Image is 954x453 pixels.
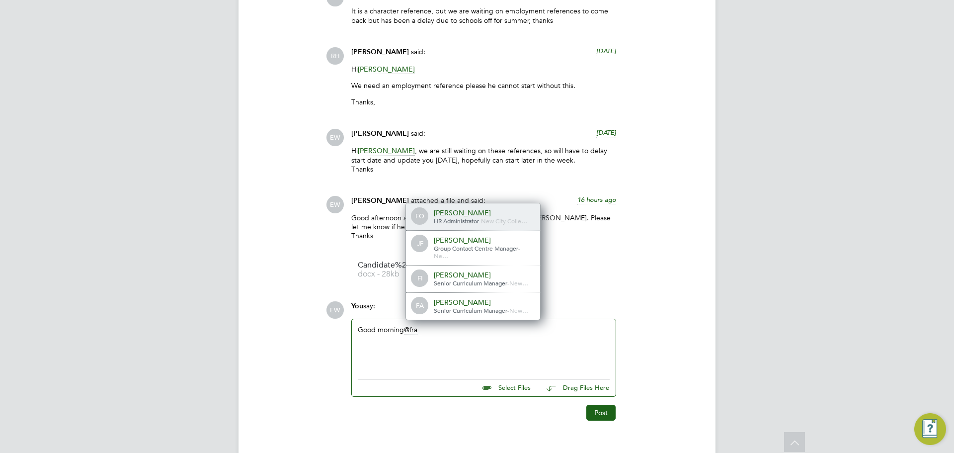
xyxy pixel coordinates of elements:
[412,298,428,314] span: FA
[351,97,616,106] p: Thanks,
[434,244,518,252] span: Group Contact Centre Manager
[351,196,409,205] span: [PERSON_NAME]
[434,217,479,225] span: HR Administrator
[412,236,428,252] span: JF
[326,129,344,146] span: EW
[358,146,415,156] span: [PERSON_NAME]
[351,65,616,74] p: Hi
[481,217,527,225] span: New City Colle…
[434,236,533,245] div: [PERSON_NAME]
[412,208,428,224] span: FO
[412,271,428,286] span: FI
[351,302,363,310] span: You
[351,213,616,241] p: Good afternoon all, Here is the updated Vetting form for [PERSON_NAME]. Please let me know if he ...
[358,262,437,278] a: Candidate%20Vetting%20Form%20-%20New%20([PERSON_NAME]%20Westbrook)%20final docx - 28kb
[358,325,610,368] div: Good morning
[577,195,616,204] span: 16 hours ago
[351,81,616,90] p: We need an employment reference please he cannot start without this.
[351,48,409,56] span: [PERSON_NAME]
[326,47,344,65] span: RH
[434,306,507,314] span: Senior Curriculum Manager
[358,262,437,269] span: Candidate%20Vetting%20Form%20-%20New%20([PERSON_NAME]%20Westbrook)%20final
[411,129,425,138] span: said:
[507,279,509,287] span: -
[326,301,344,319] span: EW
[434,252,448,260] span: Ne…
[914,413,946,445] button: Engage Resource Center
[596,47,616,55] span: [DATE]
[351,301,616,319] div: say:
[351,6,616,24] p: It is a character reference, but we are waiting on employment references to come back but has bee...
[509,279,528,287] span: New…
[434,271,533,279] div: [PERSON_NAME]
[351,146,616,174] p: Hi , we are still waiting on these references, so will have to delay start date and update you [D...
[507,306,509,314] span: -
[434,208,533,217] div: [PERSON_NAME]
[411,47,425,56] span: said:
[586,405,616,421] button: Post
[434,298,533,307] div: [PERSON_NAME]
[358,271,437,278] span: docx - 28kb
[509,306,528,314] span: New…
[351,129,409,138] span: [PERSON_NAME]
[358,65,415,74] span: [PERSON_NAME]
[434,279,507,287] span: Senior Curriculum Manager
[404,325,417,335] span: fra
[479,217,481,225] span: -
[326,196,344,213] span: EW
[596,128,616,137] span: [DATE]
[539,378,610,399] button: Drag Files Here
[411,196,485,205] span: attached a file and said:
[518,244,520,252] span: -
